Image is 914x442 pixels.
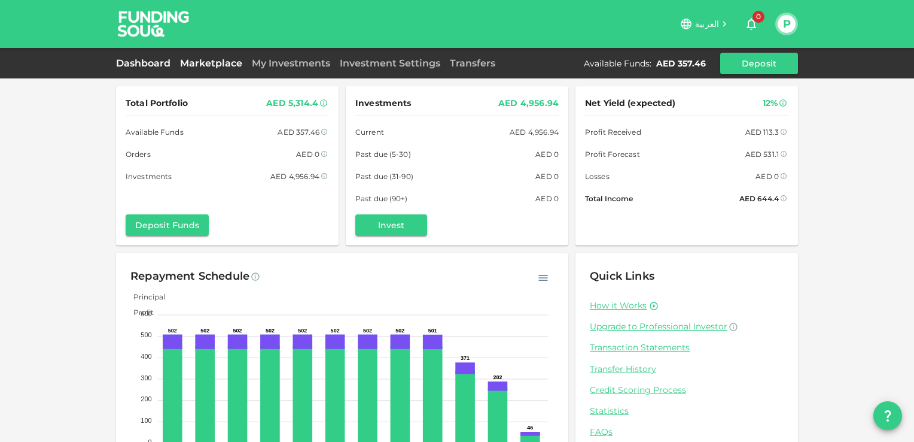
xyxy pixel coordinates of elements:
span: Total Income [585,192,633,205]
span: Principal [124,292,165,301]
span: Investments [126,170,172,183]
span: Profit Received [585,126,641,138]
span: Net Yield (expected) [585,96,676,111]
tspan: 200 [141,395,151,402]
div: AED 357.46 [656,57,706,69]
tspan: 300 [141,374,151,382]
span: Profit [124,308,154,317]
button: Invest [355,214,427,236]
a: Transfers [445,57,500,69]
div: AED 644.4 [739,192,779,205]
button: P [778,15,796,33]
div: AED 531.1 [745,148,779,161]
div: Repayment Schedule [130,267,249,286]
a: Marketplace [175,57,247,69]
a: Upgrade to Professional Investor [590,321,784,332]
a: Investment Settings [335,57,445,69]
a: How it Works [590,300,647,311]
button: Deposit Funds [126,214,209,236]
span: 0 [752,11,764,23]
span: Past due (5-30) [355,148,411,161]
tspan: 600 [141,310,151,317]
div: AED 4,956.94 [270,170,319,183]
button: Deposit [720,53,798,74]
div: AED 0 [755,170,779,183]
a: Statistics [590,405,784,417]
span: Upgrade to Professional Investor [590,321,727,332]
span: Total Portfolio [126,96,188,111]
div: AED 357.46 [278,126,319,138]
span: Orders [126,148,151,161]
a: FAQs [590,426,784,438]
div: AED 113.3 [745,126,779,138]
div: AED 0 [296,148,319,161]
div: 12% [763,96,778,111]
div: Available Funds : [584,57,651,69]
a: Credit Scoring Process [590,385,784,396]
tspan: 500 [141,331,151,338]
span: Investments [355,96,411,111]
span: Past due (31-90) [355,170,413,183]
div: AED 4,956.94 [510,126,559,138]
a: Transaction Statements [590,342,784,353]
a: My Investments [247,57,335,69]
span: Past due (90+) [355,192,408,205]
div: AED 5,314.4 [266,96,318,111]
span: العربية [695,19,719,29]
span: Available Funds [126,126,184,138]
div: AED 0 [535,192,559,205]
div: AED 0 [535,170,559,183]
div: AED 4,956.94 [498,96,559,111]
a: Dashboard [116,57,175,69]
span: Profit Forecast [585,148,640,161]
a: Transfer History [590,364,784,375]
div: AED 0 [535,148,559,161]
tspan: 100 [141,417,151,424]
tspan: 400 [141,353,151,360]
button: question [873,401,902,430]
span: Current [355,126,384,138]
span: Losses [585,170,610,183]
span: Quick Links [590,270,654,283]
button: 0 [739,12,763,36]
